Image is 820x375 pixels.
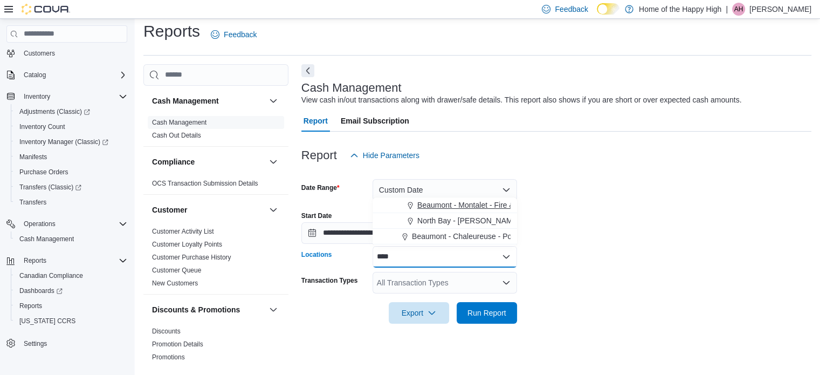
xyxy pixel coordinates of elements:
[19,198,46,207] span: Transfers
[15,196,127,209] span: Transfers
[304,110,328,132] span: Report
[301,64,314,77] button: Next
[19,235,74,243] span: Cash Management
[2,89,132,104] button: Inventory
[11,149,132,165] button: Manifests
[11,195,132,210] button: Transfers
[19,46,127,60] span: Customers
[152,267,201,274] a: Customer Queue
[19,217,60,230] button: Operations
[15,151,51,163] a: Manifests
[267,155,280,168] button: Compliance
[152,204,187,215] h3: Customer
[152,179,258,188] span: OCS Transaction Submission Details
[11,298,132,313] button: Reports
[19,287,63,295] span: Dashboards
[24,220,56,228] span: Operations
[152,156,195,167] h3: Compliance
[15,105,94,118] a: Adjustments (Classic)
[15,151,127,163] span: Manifests
[19,271,83,280] span: Canadian Compliance
[19,69,50,81] button: Catalog
[502,253,511,261] button: Close list of options
[24,49,55,58] span: Customers
[15,120,127,133] span: Inventory Count
[15,284,67,297] a: Dashboards
[301,250,332,259] label: Locations
[749,3,811,16] p: [PERSON_NAME]
[363,150,419,161] span: Hide Parameters
[502,278,511,287] button: Open list of options
[152,180,258,187] a: OCS Transaction Submission Details
[152,328,181,335] a: Discounts
[467,308,506,318] span: Run Report
[143,225,288,294] div: Customer
[143,325,288,368] div: Discounts & Promotions
[152,96,219,106] h3: Cash Management
[267,94,280,107] button: Cash Management
[19,122,65,131] span: Inventory Count
[2,45,132,61] button: Customers
[152,254,231,261] a: Customer Purchase History
[143,116,288,146] div: Cash Management
[341,110,409,132] span: Email Subscription
[152,228,214,235] a: Customer Activity List
[15,299,46,312] a: Reports
[267,303,280,316] button: Discounts & Promotions
[152,340,203,349] span: Promotion Details
[301,276,357,285] label: Transaction Types
[152,241,222,248] a: Customer Loyalty Points
[301,94,742,106] div: View cash in/out transactions along with drawer/safe details. This report also shows if you are s...
[373,179,517,201] button: Custom Date
[152,204,265,215] button: Customer
[639,3,721,16] p: Home of the Happy High
[152,304,240,315] h3: Discounts & Promotions
[11,313,132,329] button: [US_STATE] CCRS
[19,302,42,310] span: Reports
[19,254,51,267] button: Reports
[19,107,90,116] span: Adjustments (Classic)
[373,229,517,244] button: Beaumont - Chaleureuse - Pop's Cannabis
[417,215,598,226] span: North Bay - [PERSON_NAME] Terrace - Fire & Flower
[15,135,113,148] a: Inventory Manager (Classic)
[24,71,46,79] span: Catalog
[301,212,332,220] label: Start Date
[152,132,201,139] a: Cash Out Details
[19,90,54,103] button: Inventory
[11,283,132,298] a: Dashboards
[19,153,47,161] span: Manifests
[373,213,517,229] button: North Bay - [PERSON_NAME] Terrace - Fire & Flower
[152,240,222,249] span: Customer Loyalty Points
[11,268,132,283] button: Canadian Compliance
[206,24,261,45] a: Feedback
[19,138,108,146] span: Inventory Manager (Classic)
[19,317,75,325] span: [US_STATE] CCRS
[143,177,288,194] div: Compliance
[152,353,185,361] a: Promotions
[152,304,265,315] button: Discounts & Promotions
[395,302,443,324] span: Export
[11,180,132,195] a: Transfers (Classic)
[301,81,402,94] h3: Cash Management
[152,227,214,236] span: Customer Activity List
[152,279,198,288] span: New Customers
[15,233,78,246] a: Cash Management
[417,200,539,210] span: Beaumont - Montalet - Fire & Flower
[24,256,46,265] span: Reports
[389,302,449,324] button: Export
[19,183,81,192] span: Transfers (Classic)
[11,104,132,119] a: Adjustments (Classic)
[301,183,340,192] label: Date Range
[2,335,132,351] button: Settings
[457,302,517,324] button: Run Report
[15,315,80,328] a: [US_STATE] CCRS
[15,181,127,194] span: Transfers (Classic)
[143,21,200,42] h1: Reports
[15,269,87,282] a: Canadian Compliance
[555,4,588,15] span: Feedback
[19,168,68,176] span: Purchase Orders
